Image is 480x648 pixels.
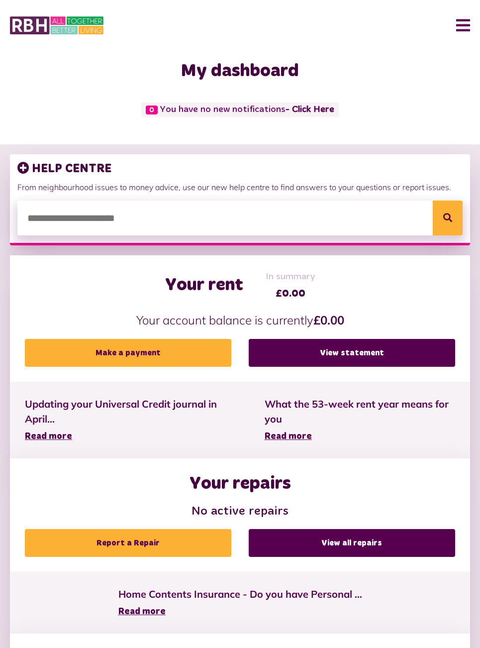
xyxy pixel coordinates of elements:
[313,313,344,327] strong: £0.00
[265,397,455,443] a: What the 53-week rent year means for you Read more
[266,270,315,284] span: In summary
[25,311,455,329] p: Your account balance is currently
[25,432,72,441] span: Read more
[10,15,103,36] img: MyRBH
[25,397,235,443] a: Updating your Universal Credit journal in April... Read more
[265,397,455,427] span: What the 53-week rent year means for you
[25,529,231,557] a: Report a Repair
[118,607,166,616] span: Read more
[25,397,235,427] span: Updating your Universal Credit journal in April...
[118,587,362,619] a: Home Contents Insurance - Do you have Personal ... Read more
[10,61,470,82] h1: My dashboard
[265,432,312,441] span: Read more
[141,103,339,117] span: You have no new notifications
[17,181,463,193] p: From neighbourhood issues to money advice, use our new help centre to find answers to your questi...
[190,473,291,495] h2: Your repairs
[25,339,231,367] a: Make a payment
[17,162,463,176] h3: HELP CENTRE
[146,106,158,114] span: 0
[286,105,334,114] a: - Click Here
[249,529,455,557] a: View all repairs
[25,505,455,519] h3: No active repairs
[165,275,243,296] h2: Your rent
[118,587,362,602] span: Home Contents Insurance - Do you have Personal ...
[266,286,315,301] span: £0.00
[249,339,455,367] a: View statement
